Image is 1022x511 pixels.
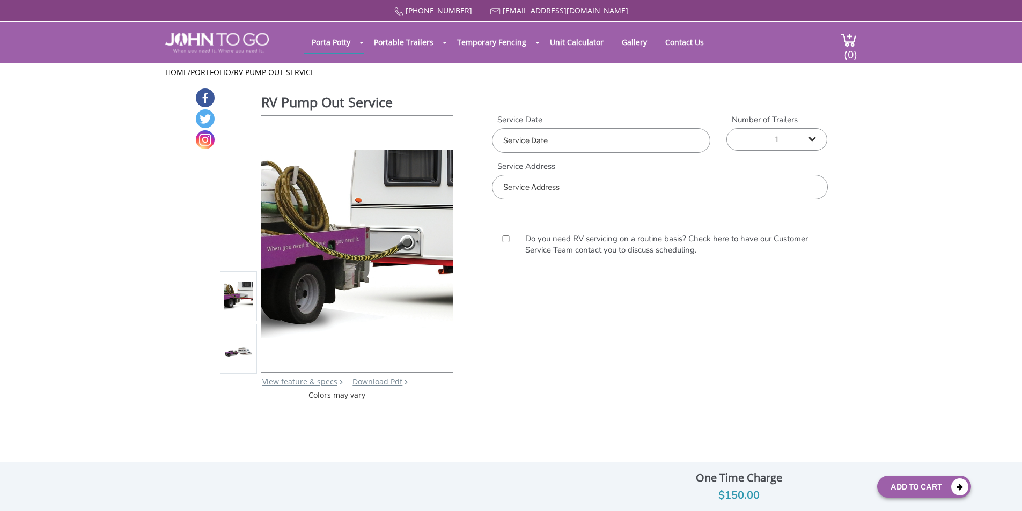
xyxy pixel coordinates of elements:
a: Portfolio [190,67,231,77]
a: View feature & specs [262,376,337,387]
span: (0) [844,39,857,62]
button: Add To Cart [877,476,971,498]
a: Contact Us [657,32,712,53]
a: Twitter [196,109,215,128]
a: Unit Calculator [542,32,612,53]
img: right arrow icon [340,380,343,384]
img: Product [261,150,453,338]
img: chevron.png [405,380,408,384]
a: RV Pump Out Service [234,67,315,77]
label: Do you need RV servicing on a routine basis? Check here to have our Customer Service Team contact... [520,233,819,256]
img: Call [394,7,403,16]
h1: RV Pump Out Service [261,93,454,114]
a: Gallery [614,32,655,53]
img: cart a [841,33,857,47]
a: [EMAIL_ADDRESS][DOMAIN_NAME] [503,5,628,16]
img: Product [224,346,253,357]
label: Service Address [492,161,827,172]
a: [PHONE_NUMBER] [406,5,472,16]
div: Colors may vary [220,390,454,401]
img: JOHN to go [165,33,269,53]
input: Service Date [492,128,710,153]
input: Service Address [492,175,827,199]
a: Porta Potty [304,32,358,53]
a: Download Pdf [352,376,402,387]
a: Temporary Fencing [449,32,534,53]
a: Instagram [196,130,215,149]
label: Number of Trailers [726,114,827,125]
label: Service Date [492,114,710,125]
a: Facebook [196,88,215,107]
ul: / / [165,67,857,78]
div: One Time Charge [609,469,869,487]
a: Home [165,67,188,77]
img: Mail [490,8,501,15]
a: Portable Trailers [366,32,442,53]
img: Product [224,282,253,310]
div: $150.00 [609,487,869,504]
